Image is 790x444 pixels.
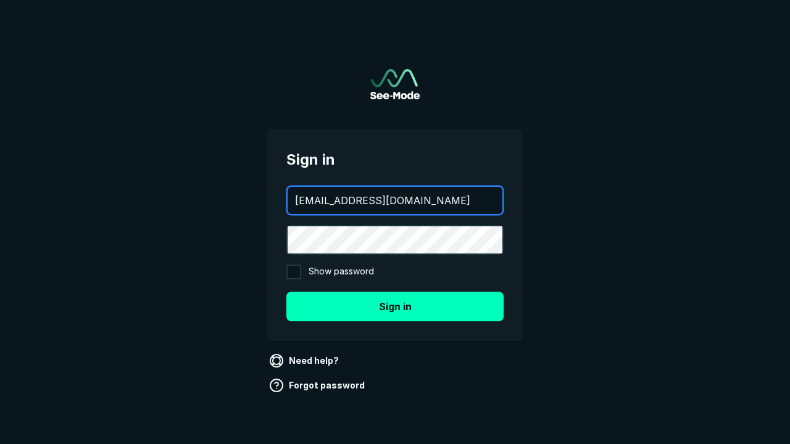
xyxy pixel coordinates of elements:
[267,376,370,395] a: Forgot password
[370,69,420,99] img: See-Mode Logo
[288,187,502,214] input: your@email.com
[370,69,420,99] a: Go to sign in
[267,351,344,371] a: Need help?
[286,149,504,171] span: Sign in
[309,265,374,279] span: Show password
[286,292,504,321] button: Sign in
